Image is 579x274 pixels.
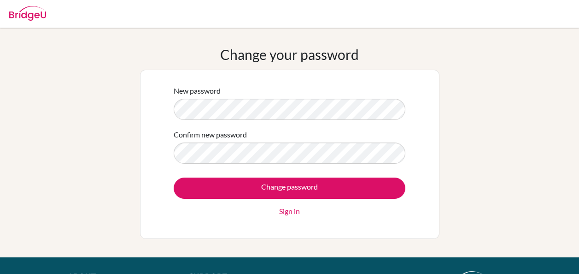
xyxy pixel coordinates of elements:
[174,178,405,199] input: Change password
[174,129,247,140] label: Confirm new password
[9,6,46,21] img: Bridge-U
[220,46,359,63] h1: Change your password
[279,206,300,217] a: Sign in
[174,85,221,96] label: New password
